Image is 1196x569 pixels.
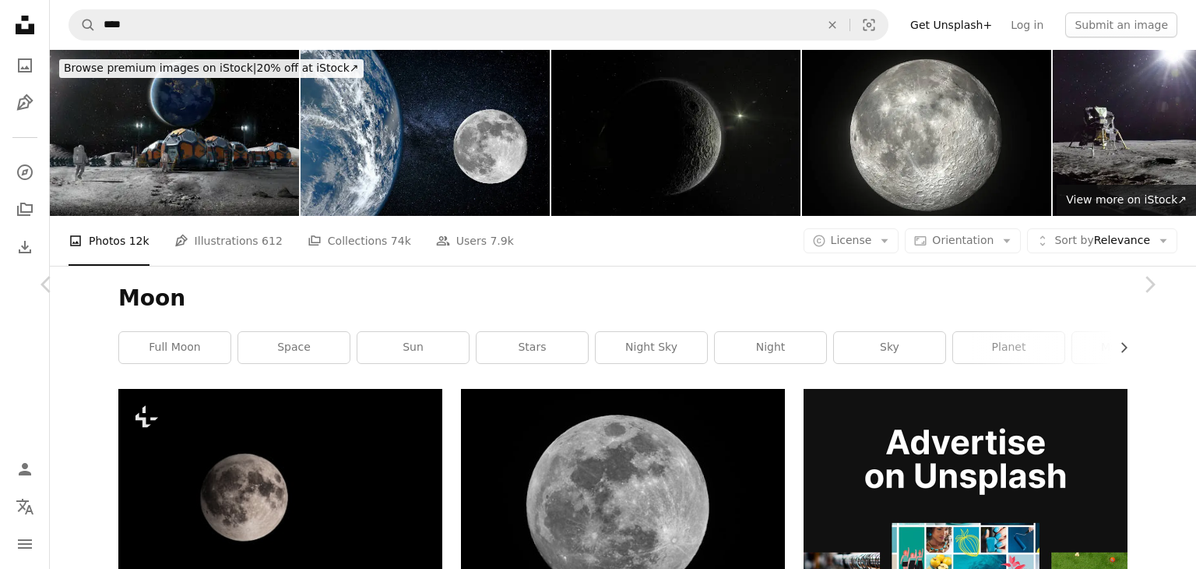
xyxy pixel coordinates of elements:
[118,284,1127,313] h1: Moon
[9,50,40,81] a: Photos
[831,234,872,246] span: License
[9,194,40,225] a: Collections
[9,87,40,118] a: Illustrations
[815,10,850,40] button: Clear
[118,489,442,504] a: a full moon is seen in the dark sky
[490,232,513,249] span: 7.9k
[50,50,373,87] a: Browse premium images on iStock|20% off at iStock↗
[905,228,1021,253] button: Orientation
[901,12,1001,37] a: Get Unsplash+
[932,234,994,246] span: Orientation
[50,50,299,216] img: Astronauts Living On Lunar Base On Moon
[64,62,256,74] span: Browse premium images on iStock |
[1027,228,1177,253] button: Sort byRelevance
[436,216,514,266] a: Users 7.9k
[804,228,899,253] button: License
[59,59,364,78] div: 20% off at iStock ↗
[477,332,588,363] a: stars
[596,332,707,363] a: night sky
[1054,233,1150,249] span: Relevance
[1057,185,1196,216] a: View more on iStock↗
[9,454,40,485] a: Log in / Sign up
[1072,332,1184,363] a: moonlight
[551,50,800,216] img: Crescent Moon and Antares
[69,9,888,41] form: Find visuals sitewide
[802,50,1051,216] img: Full Moon on a Clear Night stock photo
[1103,210,1196,359] a: Next
[174,216,283,266] a: Illustrations 612
[9,157,40,188] a: Explore
[1066,193,1187,206] span: View more on iStock ↗
[1001,12,1053,37] a: Log in
[391,232,411,249] span: 74k
[953,332,1064,363] a: planet
[308,216,411,266] a: Collections 74k
[1065,12,1177,37] button: Submit an image
[69,10,96,40] button: Search Unsplash
[9,528,40,560] button: Menu
[9,491,40,522] button: Language
[1054,234,1093,246] span: Sort by
[238,332,350,363] a: space
[715,332,826,363] a: night
[850,10,888,40] button: Visual search
[301,50,550,216] img: Earth and moon - size of planets, view from space
[461,504,785,518] a: full moon photography
[119,332,230,363] a: full moon
[357,332,469,363] a: sun
[262,232,283,249] span: 612
[834,332,945,363] a: sky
